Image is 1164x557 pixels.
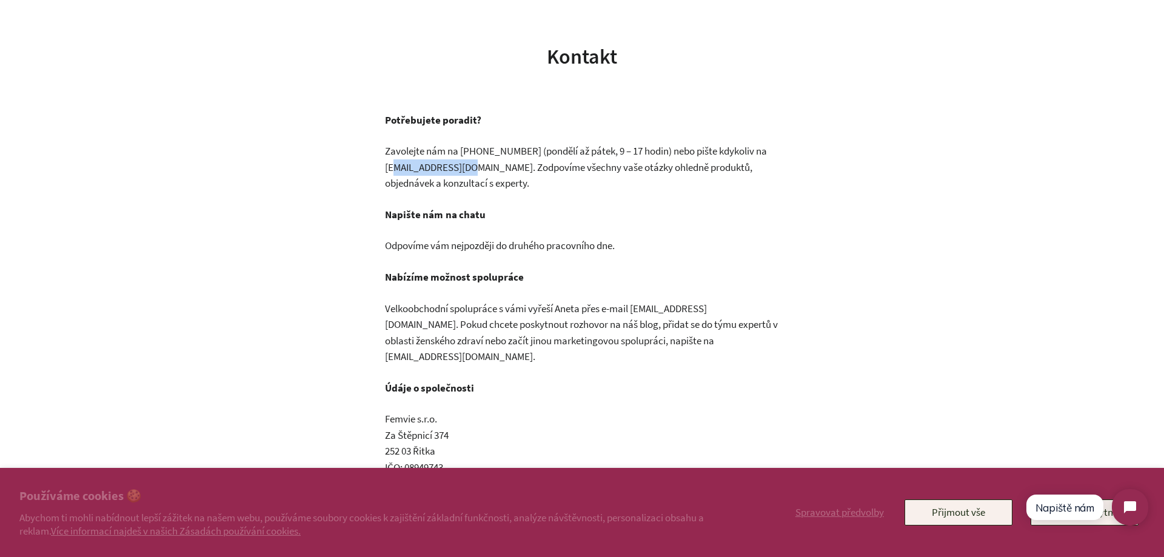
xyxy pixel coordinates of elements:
[1015,479,1159,536] iframe: Tidio Chat
[795,505,884,519] span: Spravovat předvolby
[51,524,301,538] a: Více informací najdeš v našich Zásadách používání cookies.
[385,381,474,395] b: Údáje o společnosti
[385,113,481,127] strong: Potřebujete poradit?
[905,499,1012,525] button: Přijmout vše
[333,42,831,72] h1: Kontakt
[385,270,524,284] b: Nabízíme možnost spolupráce
[385,143,779,192] p: Zavolejte nám na [PHONE_NUMBER]‬ (pondělí až pátek, 9 – 17 hodin) nebo pište kdykoliv na [EMAIL_A...
[385,208,486,221] b: Napište nám na chatu
[19,487,737,505] h2: Používáme cookies 🍪
[19,511,737,538] p: Abychom ti mohli nabídnout lepší zážitek na našem webu, používáme soubory cookies k zajištění zák...
[385,302,778,364] span: Velkoobchodní spolupráce s vámi vyřeší Aneta přes e-mail [EMAIL_ADDRESS][DOMAIN_NAME]. Pokud chce...
[793,499,886,525] button: Spravovat předvolby
[385,238,779,254] p: Odpovíme vám nejpozději do druhého pracovního dne.
[385,411,779,475] p: Femvie s.r.o. Za Štěpnicí 374 252 03 Řitka IČO: 08949743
